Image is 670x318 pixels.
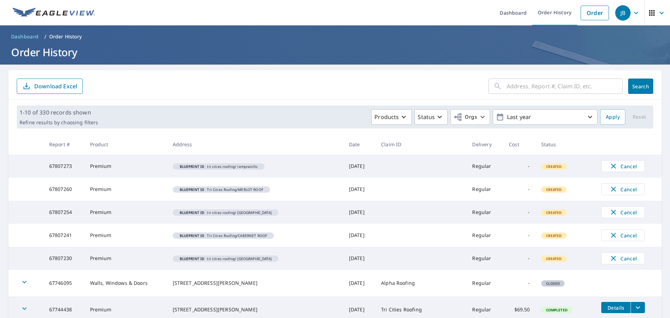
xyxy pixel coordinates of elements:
td: [DATE] [343,224,375,247]
button: Download Excel [17,79,83,94]
td: [DATE] [343,201,375,224]
th: Delivery [467,134,503,155]
td: - [503,155,535,178]
span: Apply [606,113,620,121]
span: Cancel [609,162,638,170]
td: 67807241 [44,224,84,247]
td: - [503,201,535,224]
span: Search [634,83,648,90]
td: - [503,270,535,296]
th: Product [84,134,167,155]
li: / [44,32,46,41]
span: Cancel [609,254,638,262]
em: Blueprint ID [180,234,204,237]
h1: Order History [8,45,662,59]
button: detailsBtn-67744438 [601,302,631,313]
th: Address [167,134,343,155]
td: - [503,247,535,270]
div: JB [615,5,631,21]
span: Closed [542,281,564,286]
em: Blueprint ID [180,188,204,191]
span: Dashboard [11,33,39,40]
td: - [503,178,535,201]
th: Date [343,134,375,155]
em: Blueprint ID [180,257,204,260]
span: Completed [542,308,572,312]
div: [STREET_ADDRESS][PERSON_NAME] [173,306,338,313]
span: Tri Cities Roofing/CABERNET ROOF [176,234,271,237]
p: Download Excel [34,82,77,90]
button: Products [371,109,412,125]
p: Products [374,113,399,121]
th: Claim ID [375,134,467,155]
td: Premium [84,201,167,224]
td: Walls, Windows & Doors [84,270,167,296]
td: Premium [84,224,167,247]
td: Regular [467,178,503,201]
img: EV Logo [13,8,95,18]
a: Dashboard [8,31,42,42]
button: filesDropdownBtn-67744438 [631,302,645,313]
td: 67746095 [44,270,84,296]
button: Cancel [601,229,645,241]
td: Regular [467,155,503,178]
td: Premium [84,178,167,201]
td: Regular [467,247,503,270]
span: Cancel [609,208,638,216]
p: 1-10 of 330 records shown [20,108,98,117]
span: tri cities roofing/ [GEOGRAPHIC_DATA] [176,257,276,260]
nav: breadcrumb [8,31,662,42]
span: Created [542,210,566,215]
span: Created [542,233,566,238]
span: tri cities roofing/ tempranillo [176,165,262,168]
p: Last year [504,111,586,123]
span: Cancel [609,231,638,239]
span: Created [542,256,566,261]
span: Tri Cities Roofing/MERLOT ROOF [176,188,267,191]
td: [DATE] [343,270,375,296]
td: Regular [467,201,503,224]
th: Cost [503,134,535,155]
td: Alpha Roofing [375,270,467,296]
button: Last year [493,109,597,125]
button: Status [415,109,448,125]
p: Status [418,113,435,121]
button: Search [628,79,653,94]
td: [DATE] [343,247,375,270]
th: Report # [44,134,84,155]
button: Apply [600,109,625,125]
td: [DATE] [343,178,375,201]
th: Status [536,134,596,155]
em: Blueprint ID [180,165,204,168]
button: Cancel [601,252,645,264]
em: Blueprint ID [180,211,204,214]
td: 67807254 [44,201,84,224]
td: 67807230 [44,247,84,270]
td: 67807260 [44,178,84,201]
td: 67807273 [44,155,84,178]
button: Cancel [601,160,645,172]
span: Details [605,304,626,311]
td: [DATE] [343,155,375,178]
input: Address, Report #, Claim ID, etc. [507,76,623,96]
p: Order History [49,33,82,40]
td: Regular [467,270,503,296]
div: [STREET_ADDRESS][PERSON_NAME] [173,280,338,287]
a: Order [581,6,609,20]
button: Cancel [601,206,645,218]
button: Orgs [451,109,490,125]
td: Regular [467,224,503,247]
span: Cancel [609,185,638,193]
td: Premium [84,155,167,178]
span: tri cities roofing/ [GEOGRAPHIC_DATA] [176,211,276,214]
td: Premium [84,247,167,270]
td: - [503,224,535,247]
span: Orgs [454,113,477,121]
span: Created [542,187,566,192]
span: Created [542,164,566,169]
p: Refine results by choosing filters [20,119,98,126]
button: Cancel [601,183,645,195]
